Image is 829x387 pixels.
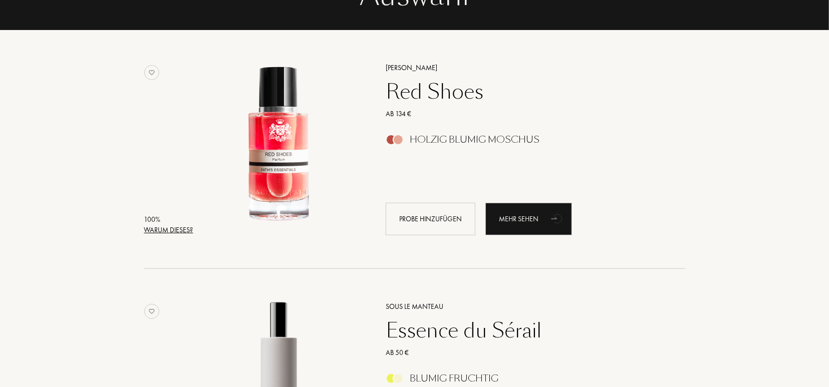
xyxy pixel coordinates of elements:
[410,134,539,145] div: Holzig Blumig Moschus
[378,318,670,342] a: Essence du Sérail
[378,376,670,386] a: Blumig Fruchtig
[378,80,670,104] a: Red Shoes
[378,109,670,119] a: Ab 134 €
[195,50,371,247] a: Red Shoes Jacques Fath
[485,203,572,235] div: Mehr sehen
[144,65,159,80] img: no_like_p.png
[547,208,568,228] div: animation
[378,347,670,358] a: Ab 50 €
[378,301,670,312] a: Sous le Manteau
[485,203,572,235] a: Mehr sehenanimation
[378,63,670,73] a: [PERSON_NAME]
[378,137,670,148] a: Holzig Blumig Moschus
[195,61,362,228] img: Red Shoes Jacques Fath
[144,225,193,235] div: Warum dieses?
[386,203,475,235] div: Probe hinzufügen
[144,304,159,319] img: no_like_p.png
[410,373,498,384] div: Blumig Fruchtig
[144,214,193,225] div: 100 %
